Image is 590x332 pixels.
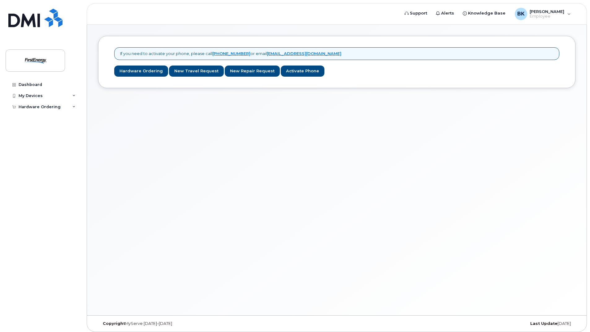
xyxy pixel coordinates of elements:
a: Activate Phone [281,66,324,77]
a: [PHONE_NUMBER] [212,51,250,56]
p: If you need to activate your phone, please call or email [120,51,341,57]
a: New Travel Request [169,66,224,77]
div: MyServe [DATE]–[DATE] [98,321,257,326]
a: New Repair Request [225,66,280,77]
div: [DATE] [416,321,575,326]
a: [EMAIL_ADDRESS][DOMAIN_NAME] [267,51,341,56]
strong: Copyright [103,321,125,326]
a: Hardware Ordering [114,66,168,77]
strong: Last Update [530,321,557,326]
